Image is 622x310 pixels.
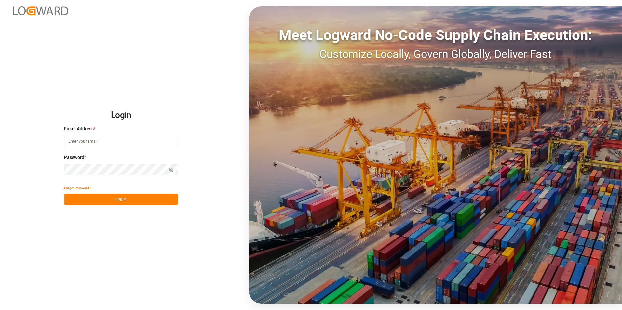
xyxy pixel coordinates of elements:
[13,6,68,15] img: Logward_new_orange.png
[249,24,622,46] div: Meet Logward No-Code Supply Chain Execution:
[64,154,84,161] span: Password
[64,136,178,147] input: Enter your email
[64,105,178,126] h2: Login
[64,182,91,194] button: Forgot Password?
[64,194,178,205] button: Log In
[64,125,94,132] span: Email Address
[249,46,622,62] div: Customize Locally, Govern Globally, Deliver Fast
